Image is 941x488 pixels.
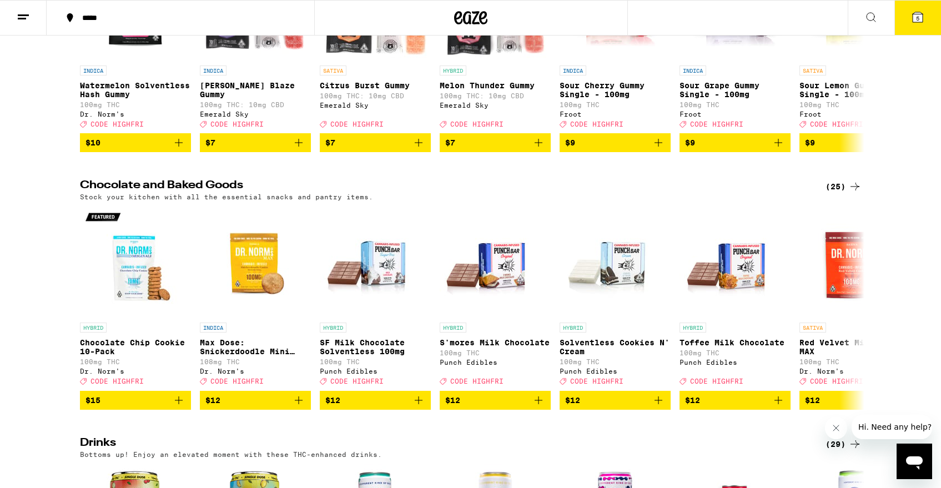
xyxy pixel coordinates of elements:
p: 100mg THC [799,358,910,365]
button: Add to bag [200,391,311,410]
button: Add to bag [680,391,791,410]
div: Punch Edibles [680,359,791,366]
p: INDICA [680,66,706,76]
p: Solventless Cookies N' Cream [560,338,671,356]
div: Froot [560,110,671,118]
p: Red Velvet Mini Cookie MAX [799,338,910,356]
div: Emerald Sky [200,110,311,118]
p: HYBRID [680,323,706,333]
p: INDICA [80,66,107,76]
p: HYBRID [440,66,466,76]
h2: Chocolate and Baked Goods [80,180,807,193]
button: Add to bag [80,133,191,152]
p: S'mores Milk Chocolate [440,338,551,347]
div: Froot [680,110,791,118]
p: 100mg THC [680,349,791,356]
button: Add to bag [680,133,791,152]
span: CODE HIGHFRI [570,378,623,385]
p: HYBRID [440,323,466,333]
p: 100mg THC [680,101,791,108]
span: CODE HIGHFRI [90,378,144,385]
span: $7 [205,138,215,147]
div: Dr. Norm's [80,368,191,375]
p: [PERSON_NAME] Blaze Gummy [200,81,311,99]
a: (25) [826,180,862,193]
span: $12 [805,396,820,405]
button: Add to bag [440,133,551,152]
span: $9 [805,138,815,147]
div: Dr. Norm's [80,110,191,118]
span: $12 [325,396,340,405]
img: Punch Edibles - S'mores Milk Chocolate [440,206,551,317]
p: INDICA [200,323,227,333]
img: Dr. Norm's - Red Velvet Mini Cookie MAX [799,206,910,317]
p: 108mg THC [200,358,311,365]
a: (29) [826,437,862,451]
p: HYBRID [320,323,346,333]
span: CODE HIGHFRI [330,378,384,385]
div: Emerald Sky [440,102,551,109]
button: Add to bag [320,391,431,410]
p: SATIVA [799,66,826,76]
p: INDICA [200,66,227,76]
span: $9 [565,138,575,147]
p: SATIVA [799,323,826,333]
a: Open page for Red Velvet Mini Cookie MAX from Dr. Norm's [799,206,910,390]
button: Add to bag [560,133,671,152]
button: Add to bag [799,133,910,152]
p: 100mg THC [440,349,551,356]
p: HYBRID [80,323,107,333]
button: 5 [894,1,941,35]
span: CODE HIGHFRI [690,120,743,128]
span: CODE HIGHFRI [690,378,743,385]
a: Open page for Max Dose: Snickerdoodle Mini Cookie - Indica from Dr. Norm's [200,206,311,390]
a: Open page for Toffee Milk Chocolate from Punch Edibles [680,206,791,390]
p: 100mg THC: 10mg CBD [440,92,551,99]
p: INDICA [560,66,586,76]
p: 100mg THC [80,101,191,108]
p: 100mg THC [560,101,671,108]
p: HYBRID [560,323,586,333]
a: Open page for S'mores Milk Chocolate from Punch Edibles [440,206,551,390]
span: $12 [205,396,220,405]
p: 100mg THC: 10mg CBD [320,92,431,99]
img: Dr. Norm's - Max Dose: Snickerdoodle Mini Cookie - Indica [200,206,311,317]
button: Add to bag [560,391,671,410]
p: SF Milk Chocolate Solventless 100mg [320,338,431,356]
p: Stock your kitchen with all the essential snacks and pantry items. [80,193,373,200]
span: CODE HIGHFRI [90,120,144,128]
span: CODE HIGHFRI [210,378,264,385]
p: 100mg THC [80,358,191,365]
a: Open page for Chocolate Chip Cookie 10-Pack from Dr. Norm's [80,206,191,390]
button: Add to bag [320,133,431,152]
button: Add to bag [200,133,311,152]
img: Punch Edibles - SF Milk Chocolate Solventless 100mg [320,206,431,317]
iframe: Message from company [852,415,932,439]
p: Melon Thunder Gummy [440,81,551,90]
div: Punch Edibles [560,368,671,375]
a: Open page for Solventless Cookies N' Cream from Punch Edibles [560,206,671,390]
span: $7 [325,138,335,147]
p: 100mg THC [799,101,910,108]
button: Add to bag [80,391,191,410]
h2: Drinks [80,437,807,451]
p: Max Dose: Snickerdoodle Mini Cookie - Indica [200,338,311,356]
p: Citrus Burst Gummy [320,81,431,90]
span: CODE HIGHFRI [810,120,863,128]
p: Bottoms up! Enjoy an elevated moment with these THC-enhanced drinks. [80,451,382,458]
iframe: Close message [825,417,847,439]
span: $12 [565,396,580,405]
span: $12 [445,396,460,405]
span: $7 [445,138,455,147]
iframe: Button to launch messaging window [897,444,932,479]
span: CODE HIGHFRI [330,120,384,128]
p: Chocolate Chip Cookie 10-Pack [80,338,191,356]
button: Add to bag [440,391,551,410]
p: 100mg THC [560,358,671,365]
p: 100mg THC: 10mg CBD [200,101,311,108]
div: Emerald Sky [320,102,431,109]
p: 100mg THC [320,358,431,365]
p: Watermelon Solventless Hash Gummy [80,81,191,99]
